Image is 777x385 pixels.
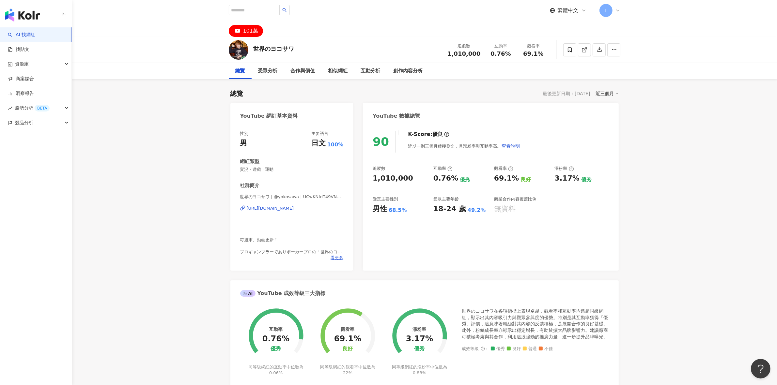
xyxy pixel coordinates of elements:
[373,196,398,202] div: 受眾主要性別
[262,334,289,344] div: 0.76%
[240,237,342,331] span: 毎週末、動画更新！ プロギャンブラーでありポーカープロの「世界のヨコサワ」が 海外でのリアルなカジノ生活をお送りするチャンネルです。 Twitterはこちら ヨコサワ▷ [URL][DOMAIN...
[271,346,281,352] div: 優秀
[8,46,29,53] a: 找貼文
[581,176,592,183] div: 優秀
[373,204,387,214] div: 男性
[490,51,511,57] span: 0.76%
[605,7,606,14] span: I
[373,112,420,120] div: YouTube 數據總覽
[462,308,609,340] div: 世界のヨコサワ在各項指標上表現卓越，觀看率和互動率均遠超同級網紅，顯示出其內容吸引力與觀眾參與度的優勢。特別是其互動率獲得「優秀」評價，這意味著粉絲對其內容的反饋積極，是展開合作的良好基礎。此外...
[334,334,361,344] div: 69.1%
[240,194,344,200] span: 世界のヨコサワ | @yokosawa | UCwKNfdT49VN0fDNZFw7XEOQ
[327,141,343,148] span: 100%
[282,8,287,12] span: search
[373,135,389,148] div: 90
[15,115,33,130] span: 競品分析
[35,105,50,111] div: BETA
[311,131,328,137] div: 主要語言
[433,166,453,171] div: 互動率
[328,67,348,75] div: 相似網紅
[373,166,385,171] div: 追蹤數
[258,67,278,75] div: 受眾分析
[414,346,425,352] div: 優秀
[311,138,326,148] div: 日文
[243,26,258,36] div: 101萬
[391,364,448,376] div: 同等級網紅的漲粉率中位數為
[373,173,413,184] div: 1,010,000
[558,7,579,14] span: 繁體中文
[502,143,520,149] span: 查看說明
[460,176,470,183] div: 優秀
[269,327,283,332] div: 互動率
[494,204,516,214] div: 無資料
[447,50,480,57] span: 1,010,000
[408,140,520,153] div: 近期一到三個月積極發文，且漲粉率與互動率高。
[240,167,344,172] span: 實況 · 遊戲 · 運動
[539,347,553,351] span: 不佳
[433,173,458,184] div: 0.76%
[751,359,770,378] iframe: Help Scout Beacon - Open
[15,57,29,71] span: 資源庫
[507,347,521,351] span: 良好
[8,90,34,97] a: 洞察報告
[247,205,294,211] div: [URL][DOMAIN_NAME]
[15,101,50,115] span: 趨勢分析
[235,67,245,75] div: 總覽
[331,255,343,261] span: 看更多
[5,8,40,22] img: logo
[394,67,423,75] div: 創作內容分析
[253,45,294,53] div: 世界のヨコサワ
[596,89,619,98] div: 近三個月
[494,196,536,202] div: 商業合作內容覆蓋比例
[555,173,580,184] div: 3.17%
[523,347,537,351] span: 普通
[240,158,260,165] div: 網紅類型
[341,327,354,332] div: 觀看率
[240,205,344,211] a: [URL][DOMAIN_NAME]
[412,327,426,332] div: 漲粉率
[413,370,426,375] span: 0.88%
[543,91,590,96] div: 最後更新日期：[DATE]
[342,346,353,352] div: 良好
[462,347,609,351] div: 成效等級 ：
[491,347,505,351] span: 優秀
[240,290,326,297] div: YouTube 成效等級三大指標
[247,364,304,376] div: 同等級網紅的互動率中位數為
[8,76,34,82] a: 商案媒合
[8,32,35,38] a: searchAI 找網紅
[269,370,283,375] span: 0.06%
[489,43,513,49] div: 互動率
[523,51,543,57] span: 69.1%
[408,131,449,138] div: K-Score :
[468,207,486,214] div: 49.2%
[432,131,443,138] div: 優良
[521,176,531,183] div: 良好
[521,43,546,49] div: 觀看率
[447,43,480,49] div: 追蹤數
[291,67,315,75] div: 合作與價值
[240,290,256,297] div: AI
[229,25,263,37] button: 101萬
[343,370,352,375] span: 22%
[240,182,260,189] div: 社群簡介
[240,138,247,148] div: 男
[494,166,513,171] div: 觀看率
[501,140,520,153] button: 查看說明
[389,207,407,214] div: 68.5%
[230,89,243,98] div: 總覽
[319,364,376,376] div: 同等級網紅的觀看率中位數為
[433,196,459,202] div: 受眾主要年齡
[361,67,381,75] div: 互動分析
[494,173,519,184] div: 69.1%
[229,40,248,60] img: KOL Avatar
[406,334,433,344] div: 3.17%
[240,131,249,137] div: 性別
[433,204,466,214] div: 18-24 歲
[8,106,12,111] span: rise
[240,112,298,120] div: YouTube 網紅基本資料
[555,166,574,171] div: 漲粉率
